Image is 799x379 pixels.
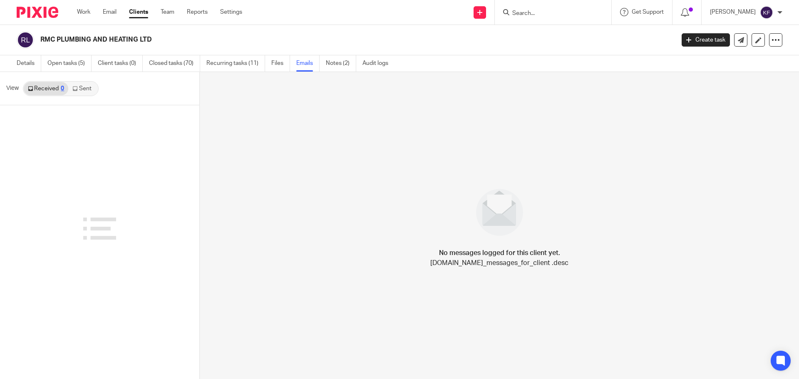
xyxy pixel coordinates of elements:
[511,10,586,17] input: Search
[710,8,756,16] p: [PERSON_NAME]
[206,55,265,72] a: Recurring tasks (11)
[632,9,664,15] span: Get Support
[40,35,543,44] h2: RMC PLUMBING AND HEATING LTD
[17,7,58,18] img: Pixie
[760,6,773,19] img: svg%3E
[326,55,356,72] a: Notes (2)
[271,55,290,72] a: Files
[296,55,320,72] a: Emails
[103,8,117,16] a: Email
[362,55,395,72] a: Audit logs
[161,8,174,16] a: Team
[6,84,19,93] span: View
[129,8,148,16] a: Clients
[17,55,41,72] a: Details
[24,82,68,95] a: Received0
[471,183,529,241] img: image
[61,86,64,92] div: 0
[439,248,560,258] h4: No messages logged for this client yet.
[682,33,730,47] a: Create task
[220,8,242,16] a: Settings
[77,8,90,16] a: Work
[47,55,92,72] a: Open tasks (5)
[430,258,568,268] p: [DOMAIN_NAME]_messages_for_client .desc
[98,55,143,72] a: Client tasks (0)
[17,31,34,49] img: svg%3E
[68,82,97,95] a: Sent
[187,8,208,16] a: Reports
[149,55,200,72] a: Closed tasks (70)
